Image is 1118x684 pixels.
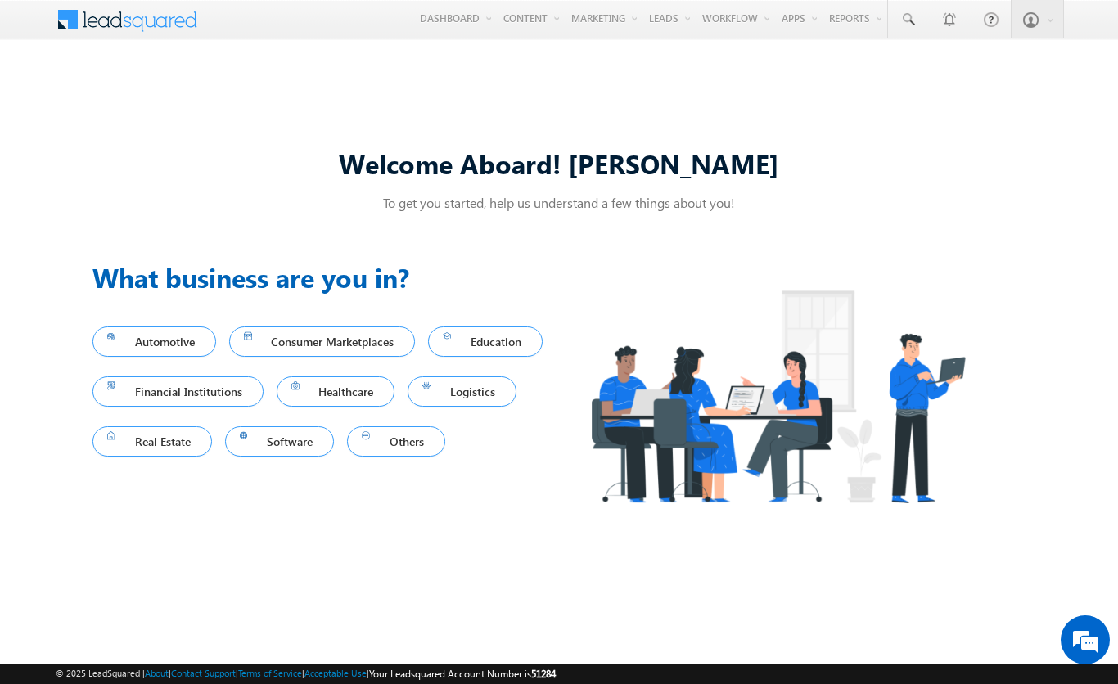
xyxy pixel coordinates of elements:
span: Software [240,430,320,452]
span: Healthcare [291,380,381,403]
a: Contact Support [171,668,236,678]
p: To get you started, help us understand a few things about you! [92,194,1026,211]
span: Logistics [422,380,502,403]
span: Financial Institutions [107,380,249,403]
span: © 2025 LeadSquared | | | | | [56,666,556,682]
span: Others [362,430,431,452]
span: Automotive [107,331,201,353]
span: Education [443,331,528,353]
div: Welcome Aboard! [PERSON_NAME] [92,146,1026,181]
a: Terms of Service [238,668,302,678]
span: 51284 [531,668,556,680]
img: Industry.png [559,258,996,535]
h3: What business are you in? [92,258,559,297]
a: About [145,668,169,678]
span: Consumer Marketplaces [244,331,401,353]
span: Your Leadsquared Account Number is [369,668,556,680]
a: Acceptable Use [304,668,367,678]
span: Real Estate [107,430,197,452]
